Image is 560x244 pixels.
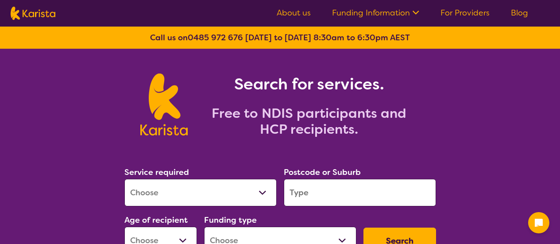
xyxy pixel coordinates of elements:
h1: Search for services. [198,74,420,95]
a: 0485 972 676 [188,32,243,43]
img: Karista logo [11,7,55,20]
a: For Providers [440,8,490,18]
label: Service required [124,167,189,178]
b: Call us on [DATE] to [DATE] 8:30am to 6:30pm AEST [150,32,410,43]
h2: Free to NDIS participants and HCP recipients. [198,105,420,137]
label: Age of recipient [124,215,188,225]
a: About us [277,8,311,18]
input: Type [284,179,436,206]
label: Funding type [204,215,257,225]
label: Postcode or Suburb [284,167,361,178]
img: Karista logo [140,74,188,136]
a: Funding Information [332,8,419,18]
a: Blog [511,8,528,18]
